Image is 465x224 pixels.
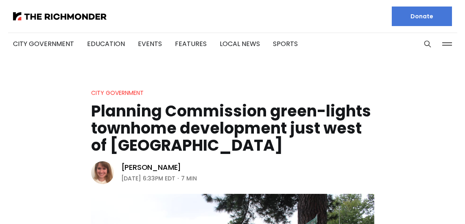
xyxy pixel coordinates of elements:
img: Sarah Vogelsong [91,161,114,184]
h1: Planning Commission green-lights townhome development just west of [GEOGRAPHIC_DATA] [91,103,374,154]
button: Search this site [421,38,434,50]
a: Sports [273,39,298,48]
span: 7 min [181,173,197,183]
a: City Government [13,39,74,48]
a: Local News [220,39,260,48]
a: Events [138,39,162,48]
time: [DATE] 6:33PM EDT [121,173,175,183]
a: Donate [392,7,452,26]
img: The Richmonder [13,12,107,20]
a: Features [175,39,207,48]
iframe: portal-trigger [262,184,465,224]
a: [PERSON_NAME] [121,163,181,172]
a: Education [87,39,125,48]
a: City Government [91,89,144,97]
